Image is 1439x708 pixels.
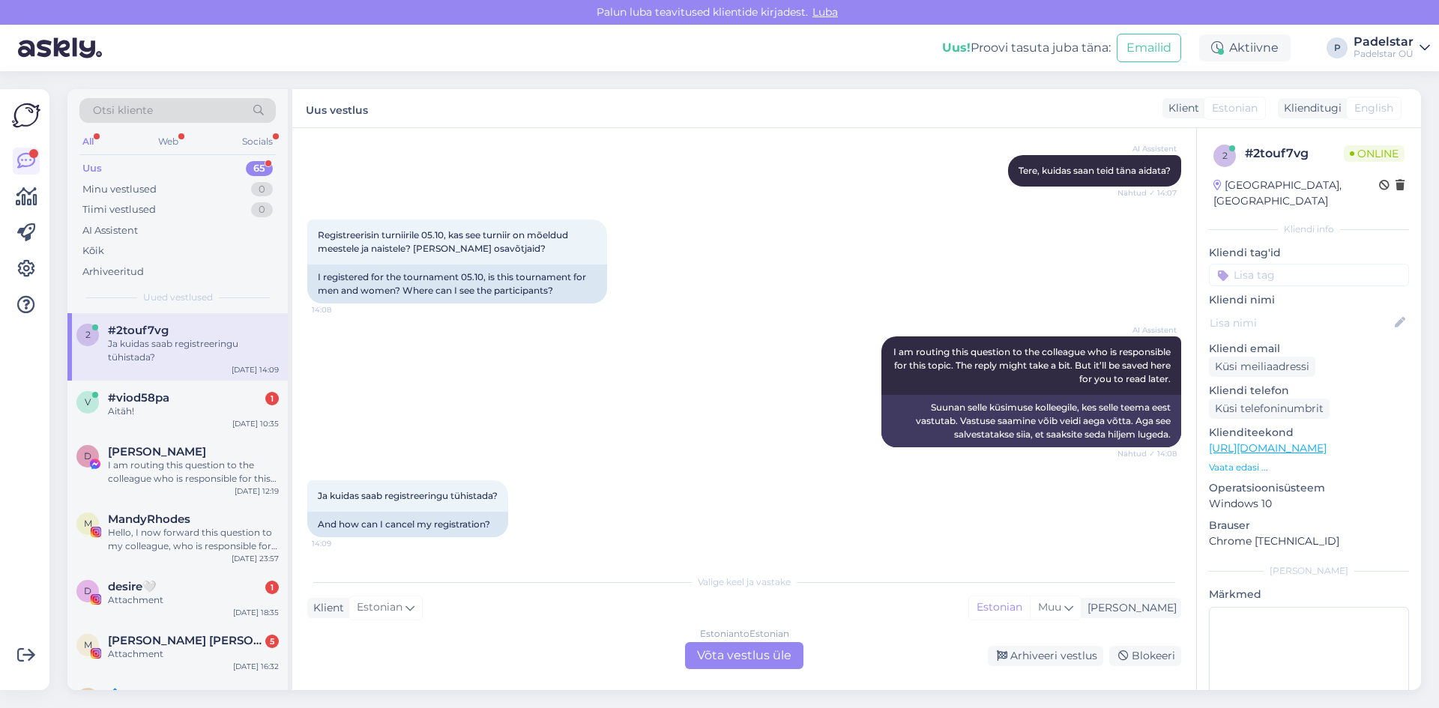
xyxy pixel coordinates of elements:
div: Võta vestlus üle [685,642,803,669]
div: 65 [246,161,273,176]
div: [PERSON_NAME] [1081,600,1177,616]
div: I am routing this question to the colleague who is responsible for this topic. The reply might ta... [108,459,279,485]
p: Kliendi nimi [1209,292,1409,308]
span: Estonian [1212,100,1258,116]
div: Tiimi vestlused [82,202,156,217]
div: Estonian [969,596,1030,619]
span: desire🤍 [108,580,157,593]
div: Minu vestlused [82,182,157,197]
div: [PERSON_NAME] [1209,564,1409,578]
span: Otsi kliente [93,103,153,118]
div: Kliendi info [1209,223,1409,236]
b: Uus! [942,40,971,55]
div: All [79,132,97,151]
span: d [84,585,91,596]
div: 5 [265,635,279,648]
div: Padelstar OÜ [1354,48,1414,60]
div: 1 [265,392,279,405]
div: Kõik [82,243,104,258]
div: And how can I cancel my registration? [307,512,508,537]
div: Arhiveeritud [82,264,144,279]
div: Attachment [108,593,279,607]
div: [DATE] 12:19 [235,485,279,497]
div: Küsi meiliaadressi [1209,357,1315,377]
input: Lisa tag [1209,264,1409,286]
div: Aktiivne [1199,34,1291,61]
div: Blokeeri [1109,646,1181,666]
div: # 2touf7vg [1245,145,1344,163]
input: Lisa nimi [1210,315,1392,331]
span: Estonian [357,599,402,616]
div: Padelstar [1354,36,1414,48]
div: P [1327,37,1348,58]
span: Muu [1038,600,1061,614]
div: Attachment [108,647,279,661]
div: Arhiveeri vestlus [988,646,1103,666]
span: Nähtud ✓ 14:07 [1117,187,1177,199]
button: Emailid [1117,34,1181,62]
span: MandyRhodes [108,512,190,526]
span: v [85,396,91,408]
a: [URL][DOMAIN_NAME] [1209,441,1327,455]
div: Estonian to Estonian [700,627,789,641]
span: M [84,639,92,650]
span: Ja kuidas saab registreeringu tühistada? [318,490,498,501]
span: 2 [85,329,91,340]
div: Valige keel ja vastake [307,575,1181,589]
span: 14:09 [312,538,368,549]
span: I am routing this question to the colleague who is responsible for this topic. The reply might ta... [893,346,1173,384]
span: 🔷Oskar Erik Hakonen🔷 [108,688,264,701]
span: 2 [1222,150,1228,161]
p: Märkmed [1209,587,1409,602]
span: D [84,450,91,462]
div: Aitäh! [108,405,279,418]
img: Askly Logo [12,101,40,130]
div: Suunan selle küsimuse kolleegile, kes selle teema eest vastutab. Vastuse saamine võib veidi aega ... [881,395,1181,447]
div: Klient [1162,100,1199,116]
div: 0 [251,182,273,197]
div: [DATE] 16:32 [233,661,279,672]
span: M [84,518,92,529]
p: Kliendi tag'id [1209,245,1409,261]
div: I registered for the tournament 05.10, is this tournament for men and women? Where can I see the ... [307,264,607,303]
div: 0 [251,202,273,217]
div: [DATE] 14:09 [232,364,279,375]
div: Küsi telefoninumbrit [1209,399,1330,419]
span: Nähtud ✓ 14:08 [1117,448,1177,459]
span: Tere, kuidas saan teid täna aidata? [1019,165,1171,176]
p: Chrome [TECHNICAL_ID] [1209,533,1409,549]
span: Uued vestlused [143,291,213,304]
label: Uus vestlus [306,98,368,118]
div: Socials [239,132,276,151]
span: Luba [808,5,842,19]
div: 1 [265,581,279,594]
p: Klienditeekond [1209,425,1409,441]
div: Klient [307,600,344,616]
span: AI Assistent [1120,143,1177,154]
div: Klienditugi [1278,100,1342,116]
div: Uus [82,161,102,176]
p: Vaata edasi ... [1209,461,1409,474]
div: [DATE] 23:57 [232,553,279,564]
p: Kliendi telefon [1209,383,1409,399]
p: Operatsioonisüsteem [1209,480,1409,496]
a: PadelstarPadelstar OÜ [1354,36,1430,60]
span: Registreerisin turniirile 05.10, kas see turniir on mõeldud meestele ja naistele? [PERSON_NAME] o... [318,229,570,254]
span: Online [1344,145,1405,162]
span: AI Assistent [1120,324,1177,336]
span: #2touf7vg [108,324,169,337]
span: English [1354,100,1393,116]
div: Ja kuidas saab registreeringu tühistada? [108,337,279,364]
div: AI Assistent [82,223,138,238]
div: [DATE] 10:35 [232,418,279,429]
span: Marcus Kevin Rõuk [108,634,264,647]
div: Proovi tasuta juba täna: [942,39,1111,57]
p: Windows 10 [1209,496,1409,512]
div: Web [155,132,181,151]
p: Kliendi email [1209,341,1409,357]
div: [GEOGRAPHIC_DATA], [GEOGRAPHIC_DATA] [1213,178,1379,209]
div: Hello, I now forward this question to my colleague, who is responsible for this. The reply will b... [108,526,279,553]
span: #viod58pa [108,391,169,405]
p: Brauser [1209,518,1409,533]
span: 14:08 [312,304,368,315]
